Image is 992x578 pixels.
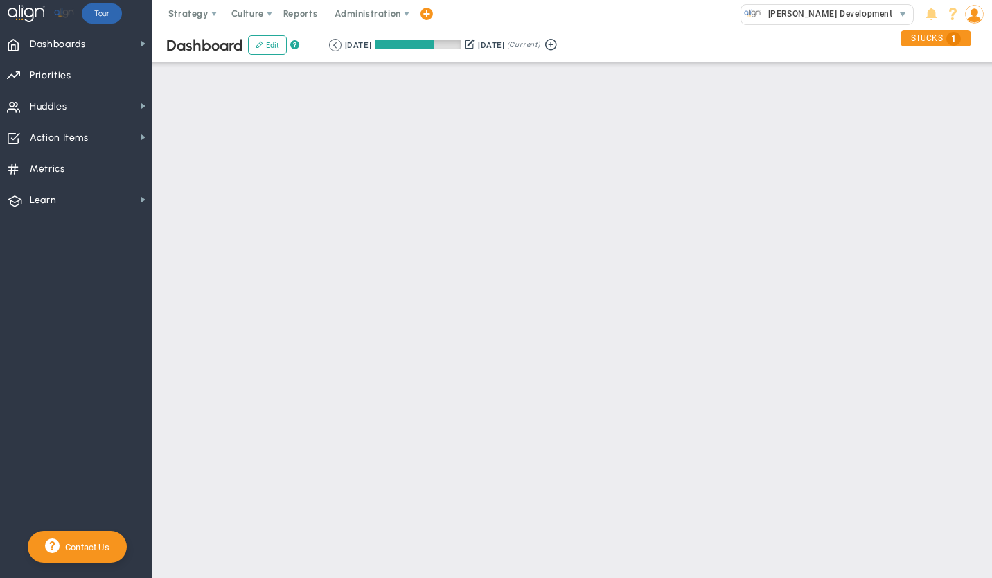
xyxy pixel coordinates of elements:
button: Go to previous period [329,39,342,51]
span: (Current) [507,39,540,51]
img: 55549.Person.photo [965,5,984,24]
img: 14031.Company.photo [744,5,761,22]
span: Dashboards [30,30,86,59]
span: Strategy [168,8,209,19]
span: Priorities [30,61,71,90]
div: Period Progress: 69% Day 63 of 91 with 28 remaining. [375,40,461,49]
span: Culture [231,8,264,19]
span: Learn [30,186,56,215]
span: Action Items [30,123,89,152]
div: STUCKS [901,30,971,46]
button: Edit [248,35,287,55]
span: Contact Us [60,542,109,552]
div: [DATE] [345,39,371,51]
span: select [893,5,913,24]
div: [DATE] [478,39,504,51]
span: 1 [946,32,961,46]
span: Metrics [30,155,65,184]
span: Huddles [30,92,67,121]
span: [PERSON_NAME] Development Group [761,5,920,23]
span: Administration [335,8,400,19]
span: Dashboard [166,36,243,55]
